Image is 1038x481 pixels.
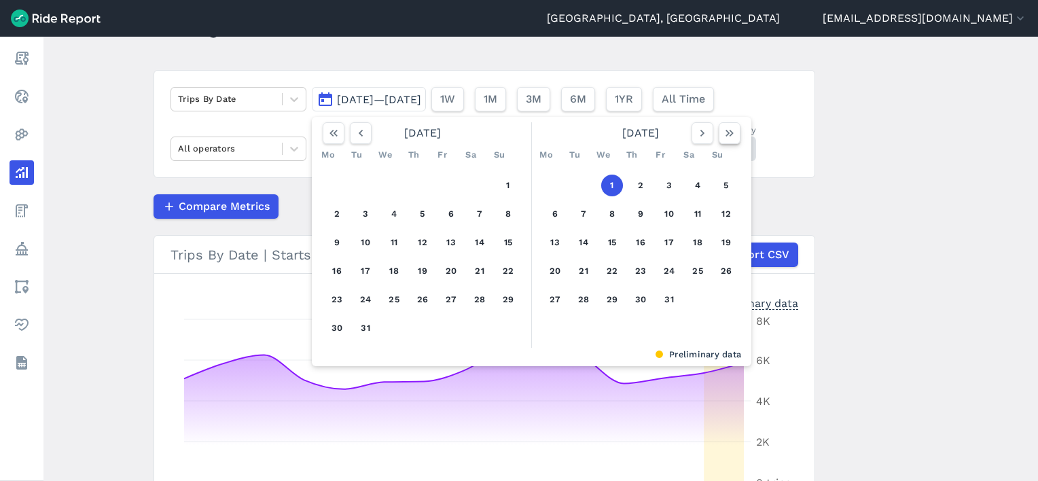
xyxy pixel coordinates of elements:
button: 26 [715,260,737,282]
button: 12 [412,232,433,253]
div: We [592,144,614,166]
button: 13 [440,232,462,253]
button: 1 [497,175,519,196]
span: 1W [440,91,455,107]
button: 5 [412,203,433,225]
div: Su [488,144,510,166]
button: 1M [475,87,506,111]
span: 1YR [615,91,633,107]
button: 26 [412,289,433,310]
button: 17 [658,232,680,253]
button: 3M [517,87,550,111]
a: Report [10,46,34,71]
div: Su [706,144,728,166]
button: 8 [497,203,519,225]
span: 1M [484,91,497,107]
button: 19 [715,232,737,253]
button: 2 [326,203,348,225]
div: Fr [431,144,453,166]
button: 13 [544,232,566,253]
div: Preliminary data [322,348,741,361]
button: 25 [383,289,405,310]
button: 29 [497,289,519,310]
button: 28 [573,289,594,310]
button: 30 [326,317,348,339]
button: 28 [469,289,490,310]
button: 27 [544,289,566,310]
button: 1 [601,175,623,196]
a: Realtime [10,84,34,109]
button: 12 [715,203,737,225]
div: [DATE] [535,122,746,144]
button: 18 [687,232,709,253]
div: Tu [564,144,586,166]
button: 6 [544,203,566,225]
div: Th [403,144,425,166]
span: [DATE]—[DATE] [337,93,421,106]
button: 21 [573,260,594,282]
button: 4 [687,175,709,196]
button: 9 [630,203,651,225]
button: 10 [658,203,680,225]
button: 5 [715,175,737,196]
button: 17 [355,260,376,282]
div: We [374,144,396,166]
button: 9 [326,232,348,253]
span: Compare Metrics [179,198,270,215]
span: 3M [526,91,541,107]
div: Tu [346,144,368,166]
tspan: 6K [756,354,770,367]
button: 23 [630,260,651,282]
button: 14 [469,232,490,253]
button: 31 [355,317,376,339]
button: [EMAIL_ADDRESS][DOMAIN_NAME] [823,10,1027,26]
button: 29 [601,289,623,310]
button: 2 [630,175,651,196]
button: 24 [658,260,680,282]
button: 20 [544,260,566,282]
button: 31 [658,289,680,310]
button: 24 [355,289,376,310]
button: 22 [601,260,623,282]
div: Mo [317,144,339,166]
a: [GEOGRAPHIC_DATA], [GEOGRAPHIC_DATA] [547,10,780,26]
a: Analyze [10,160,34,185]
button: 15 [601,232,623,253]
button: Compare Metrics [154,194,279,219]
button: 25 [687,260,709,282]
span: Export CSV [728,247,789,263]
a: Heatmaps [10,122,34,147]
a: Datasets [10,351,34,375]
img: Ride Report [11,10,101,27]
button: 18 [383,260,405,282]
button: 3 [355,203,376,225]
div: Sa [678,144,700,166]
a: Policy [10,236,34,261]
button: 27 [440,289,462,310]
a: Health [10,313,34,337]
button: 22 [497,260,519,282]
button: 6 [440,203,462,225]
button: [DATE]—[DATE] [312,87,426,111]
button: 1W [431,87,464,111]
button: 14 [573,232,594,253]
a: Fees [10,198,34,223]
div: [DATE] [317,122,528,144]
span: 6M [570,91,586,107]
a: Areas [10,274,34,299]
tspan: 4K [756,395,770,408]
button: 7 [469,203,490,225]
button: 6M [561,87,595,111]
button: All Time [653,87,714,111]
div: Th [621,144,643,166]
button: 30 [630,289,651,310]
div: Preliminary data [711,296,798,310]
tspan: 2K [756,435,770,448]
button: 11 [687,203,709,225]
button: 8 [601,203,623,225]
button: 23 [326,289,348,310]
button: 7 [573,203,594,225]
span: All Time [662,91,705,107]
div: Fr [649,144,671,166]
div: Mo [535,144,557,166]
